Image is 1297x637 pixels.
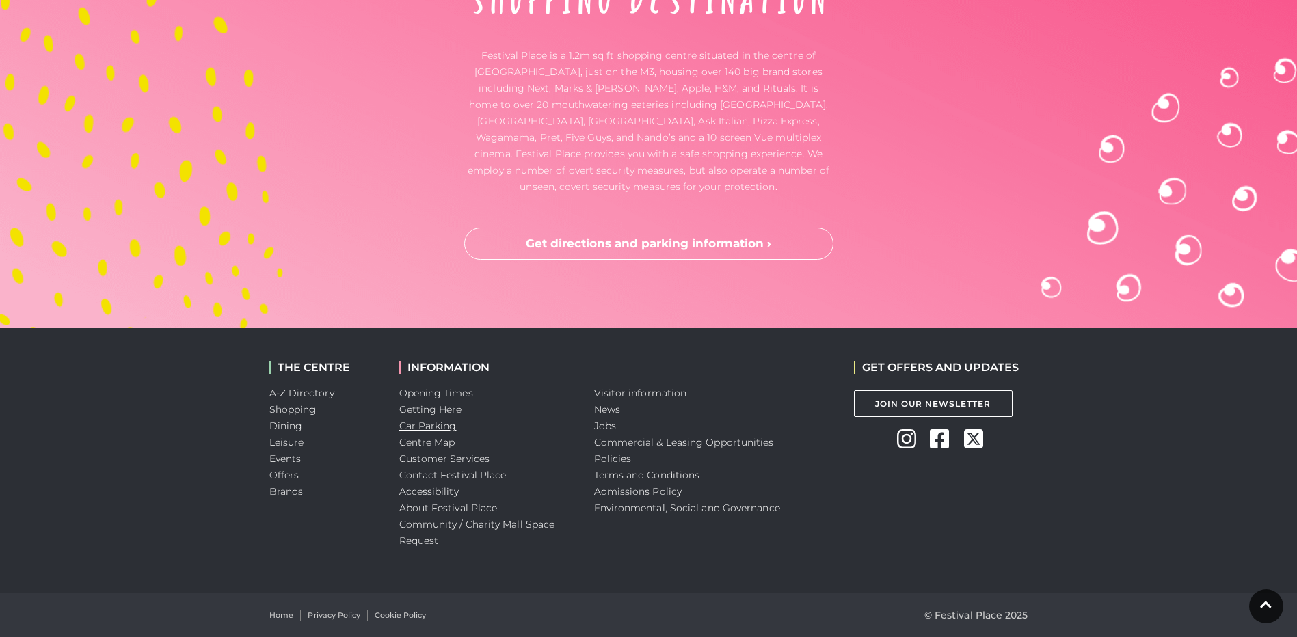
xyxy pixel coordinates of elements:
[269,361,379,374] h2: THE CENTRE
[269,610,293,621] a: Home
[375,610,426,621] a: Cookie Policy
[594,452,632,465] a: Policies
[464,228,833,260] a: Get directions and parking information ›
[399,502,498,514] a: About Festival Place
[269,452,302,465] a: Events
[594,436,774,448] a: Commercial & Leasing Opportunities
[464,47,833,195] p: Festival Place is a 1.2m sq ft shopping centre situated in the centre of [GEOGRAPHIC_DATA], just ...
[854,390,1013,417] a: Join Our Newsletter
[269,403,317,416] a: Shopping
[399,518,555,547] a: Community / Charity Mall Space Request
[269,420,303,432] a: Dining
[854,361,1019,374] h2: GET OFFERS AND UPDATES
[594,469,700,481] a: Terms and Conditions
[399,403,462,416] a: Getting Here
[399,485,459,498] a: Accessibility
[399,436,455,448] a: Centre Map
[308,610,360,621] a: Privacy Policy
[399,387,473,399] a: Opening Times
[594,387,687,399] a: Visitor information
[399,469,507,481] a: Contact Festival Place
[269,469,299,481] a: Offers
[594,420,616,432] a: Jobs
[594,403,620,416] a: News
[594,502,780,514] a: Environmental, Social and Governance
[269,387,334,399] a: A-Z Directory
[399,420,457,432] a: Car Parking
[269,436,304,448] a: Leisure
[399,361,574,374] h2: INFORMATION
[924,607,1028,623] p: © Festival Place 2025
[399,452,490,465] a: Customer Services
[269,485,304,498] a: Brands
[594,485,682,498] a: Admissions Policy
